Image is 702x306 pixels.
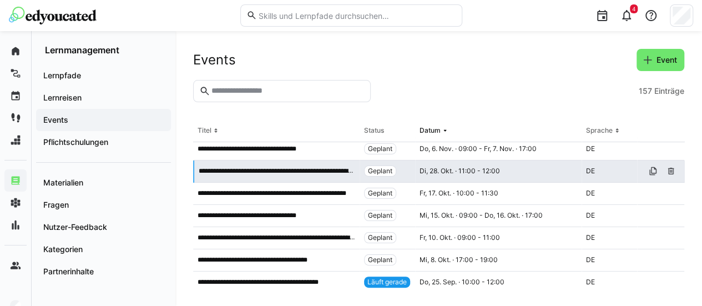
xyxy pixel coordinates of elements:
input: Skills und Lernpfade durchsuchen… [257,11,456,21]
div: Status [364,126,384,135]
span: DE [586,144,595,153]
span: Geplant [368,144,392,153]
span: Event [655,54,679,66]
div: Datum [420,126,441,135]
span: DE [586,233,595,242]
span: Geplant [368,255,392,264]
div: Sprache [586,126,613,135]
span: Geplant [368,189,392,198]
span: Einträge [654,86,684,97]
div: Titel [198,126,211,135]
span: Do, 6. Nov. · 09:00 - Fr, 7. Nov. · 17:00 [420,144,537,153]
span: 4 [632,6,635,12]
span: Läuft gerade [367,278,407,287]
span: DE [586,167,595,175]
span: DE [586,211,595,220]
span: Geplant [368,211,392,220]
span: Geplant [368,233,392,242]
span: Geplant [368,167,392,175]
span: Mi, 15. Okt. · 09:00 - Do, 16. Okt. · 17:00 [420,211,543,220]
span: Fr, 17. Okt. · 10:00 - 11:30 [420,189,498,198]
span: DE [586,189,595,198]
span: Di, 28. Okt. · 11:00 - 12:00 [420,167,500,175]
span: Fr, 10. Okt. · 09:00 - 11:00 [420,233,500,242]
span: 157 [639,86,652,97]
span: Do, 25. Sep. · 10:00 - 12:00 [420,278,504,287]
button: Event [637,49,684,71]
span: Mi, 8. Okt. · 17:00 - 19:00 [420,255,498,264]
h2: Events [193,52,236,68]
span: DE [586,278,595,287]
span: DE [586,255,595,264]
